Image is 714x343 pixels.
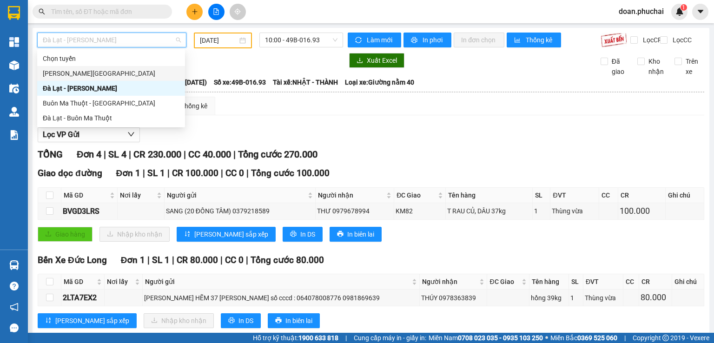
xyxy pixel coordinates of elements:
div: Thống kê [181,101,207,111]
div: Buôn Ma Thuột - Đà Lạt [37,96,185,111]
input: 09/10/2025 [200,35,237,46]
div: Chọn tuyến [43,53,179,64]
div: BVGD3LRS [63,205,116,217]
span: ĐC Giao [397,190,436,200]
button: downloadXuất Excel [349,53,404,68]
span: question-circle [10,282,19,290]
th: Ghi chú [666,188,704,203]
span: caret-down [696,7,705,16]
span: | [246,255,248,265]
div: 100.000 [620,204,664,218]
div: Chọn tuyến [37,51,185,66]
button: printerIn phơi [403,33,451,47]
span: [PERSON_NAME] sắp xếp [55,316,129,326]
span: Mã GD [64,190,108,200]
span: bar-chart [514,37,522,44]
div: Thùng vừa [552,206,597,216]
span: Xuất Excel [367,55,397,66]
span: In biên lai [347,229,374,239]
span: Nơi lấy [107,277,133,287]
span: Miền Bắc [550,333,617,343]
img: warehouse-icon [9,84,19,93]
div: Buôn Ma Thuột - [GEOGRAPHIC_DATA] [43,98,179,108]
span: message [10,323,19,332]
img: logo-vxr [8,6,20,20]
span: SL 1 [152,255,170,265]
span: Lọc VP Gửi [43,129,79,140]
span: CC 0 [225,255,244,265]
img: warehouse-icon [9,60,19,70]
span: Kho nhận [645,56,668,77]
button: sort-ascending[PERSON_NAME] sắp xếp [38,313,137,328]
img: icon-new-feature [675,7,684,16]
span: In biên lai [285,316,312,326]
div: T RAU CỦ, DÂU 37kg [447,206,531,216]
button: printerIn DS [283,227,323,242]
span: Lọc CC [669,35,693,45]
th: CR [618,188,666,203]
td: 2LTA7EX2 [61,290,105,306]
input: Tìm tên, số ĐT hoặc mã đơn [51,7,161,17]
span: [PERSON_NAME] sắp xếp [194,229,268,239]
span: | [167,168,170,178]
button: printerIn biên lai [268,313,320,328]
button: bar-chartThống kê [507,33,561,47]
span: CR 100.000 [172,168,218,178]
span: In DS [238,316,253,326]
span: sort-ascending [45,317,52,324]
span: In phơi [423,35,444,45]
img: 9k= [601,33,627,47]
div: 80.000 [641,291,671,304]
td: BVGD3LRS [61,203,118,219]
button: syncLàm mới [348,33,401,47]
span: printer [290,231,297,238]
img: warehouse-icon [9,260,19,270]
span: CC 0 [225,168,244,178]
span: ĐC Giao [489,277,520,287]
div: hồng 39kg [531,293,567,303]
span: download [357,57,363,65]
span: plus [192,8,198,15]
img: warehouse-icon [9,107,19,117]
th: Tên hàng [529,274,569,290]
span: Người nhận [422,277,477,287]
div: 1 [570,293,582,303]
th: Tên hàng [446,188,533,203]
span: printer [411,37,419,44]
div: Đà Lạt - Buôn Ma Thuột [37,111,185,125]
span: Đã giao [608,56,631,77]
span: CR 80.000 [177,255,218,265]
span: Tổng cước 80.000 [251,255,324,265]
span: aim [234,8,241,15]
button: plus [186,4,203,20]
span: Người nhận [318,190,384,200]
span: search [39,8,45,15]
div: [PERSON_NAME] HẼM 37 [PERSON_NAME] số cccd : 064078008776 0981869639 [144,293,418,303]
span: sync [355,37,363,44]
button: downloadNhập kho nhận [99,227,170,242]
div: 2LTA7EX2 [63,292,103,303]
span: | [104,149,106,160]
span: copyright [662,335,669,341]
button: Lọc VP Gửi [38,127,140,142]
span: | [624,333,626,343]
span: 1 [682,4,685,11]
span: Miền Nam [429,333,543,343]
span: printer [228,317,235,324]
span: Người gửi [145,277,410,287]
span: Lọc CR [639,35,663,45]
div: 1 [534,206,549,216]
div: Gia Lai - Đà Lạt [37,66,185,81]
div: THÚY 0978363839 [421,293,485,303]
span: | [246,168,249,178]
span: file-add [213,8,219,15]
span: | [184,149,186,160]
div: THƯ 0979678994 [317,206,392,216]
img: solution-icon [9,130,19,140]
span: notification [10,303,19,311]
div: Đà Lạt - Gia Lai [37,81,185,96]
span: In DS [300,229,315,239]
span: Giao dọc đường [38,168,102,178]
span: Loại xe: Giường nằm 40 [345,77,414,87]
button: uploadGiao hàng [38,227,93,242]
